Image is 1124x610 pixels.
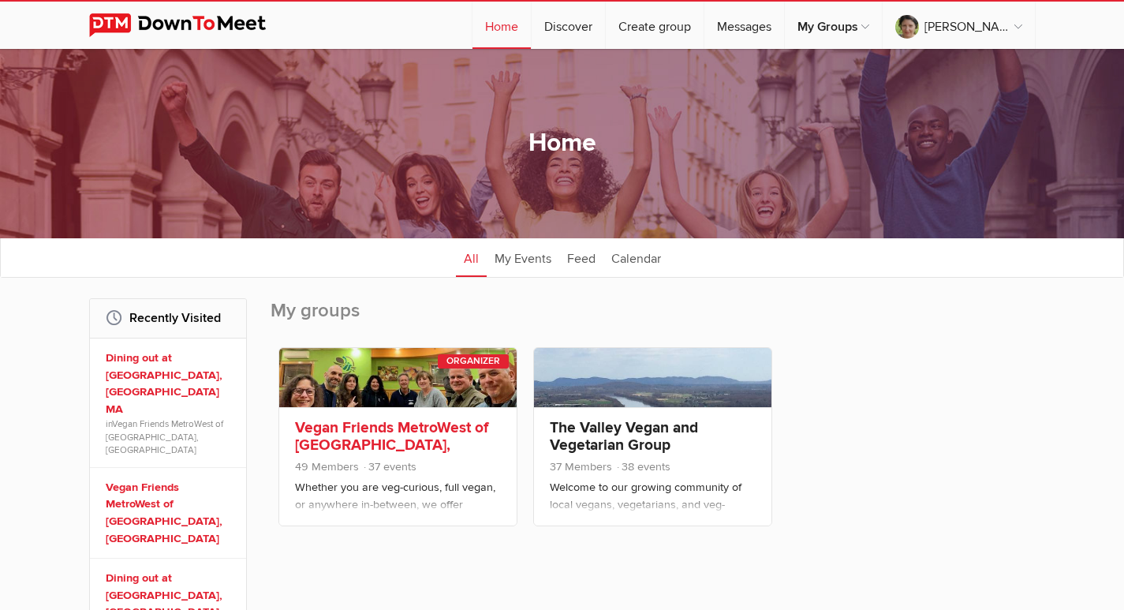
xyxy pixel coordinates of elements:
a: Messages [704,2,784,49]
a: Home [472,2,531,49]
a: Dining out at [GEOGRAPHIC_DATA], [GEOGRAPHIC_DATA] MA [106,350,235,417]
a: All [456,238,487,277]
span: 49 Members [295,460,359,473]
a: My Events [487,238,559,277]
a: Vegan Friends MetroWest of [GEOGRAPHIC_DATA], [GEOGRAPHIC_DATA] [106,418,223,455]
h2: My groups [271,298,1036,339]
a: [PERSON_NAME] [883,2,1035,49]
a: Discover [532,2,605,49]
p: Welcome to our growing community of local vegans, vegetarians, and veg-curious people! We host a ... [550,479,756,558]
span: 37 events [362,460,416,473]
div: Organizer [438,354,509,369]
a: Feed [559,238,603,277]
a: The Valley Vegan and Vegetarian Group [550,418,698,455]
a: Vegan Friends MetroWest of [GEOGRAPHIC_DATA], [GEOGRAPHIC_DATA] [295,418,488,472]
a: Vegan Friends MetroWest of [GEOGRAPHIC_DATA], [GEOGRAPHIC_DATA] [106,479,235,547]
span: 38 events [615,460,670,473]
span: 37 Members [550,460,612,473]
img: DownToMeet [89,13,290,37]
span: in [106,417,235,455]
h2: Recently Visited [106,299,230,337]
p: Whether you are veg-curious, full vegan, or anywhere in-between, we offer resources to support yo... [295,479,501,558]
h1: Home [528,127,596,160]
a: Calendar [603,238,669,277]
a: My Groups [785,2,882,49]
a: Create group [606,2,704,49]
